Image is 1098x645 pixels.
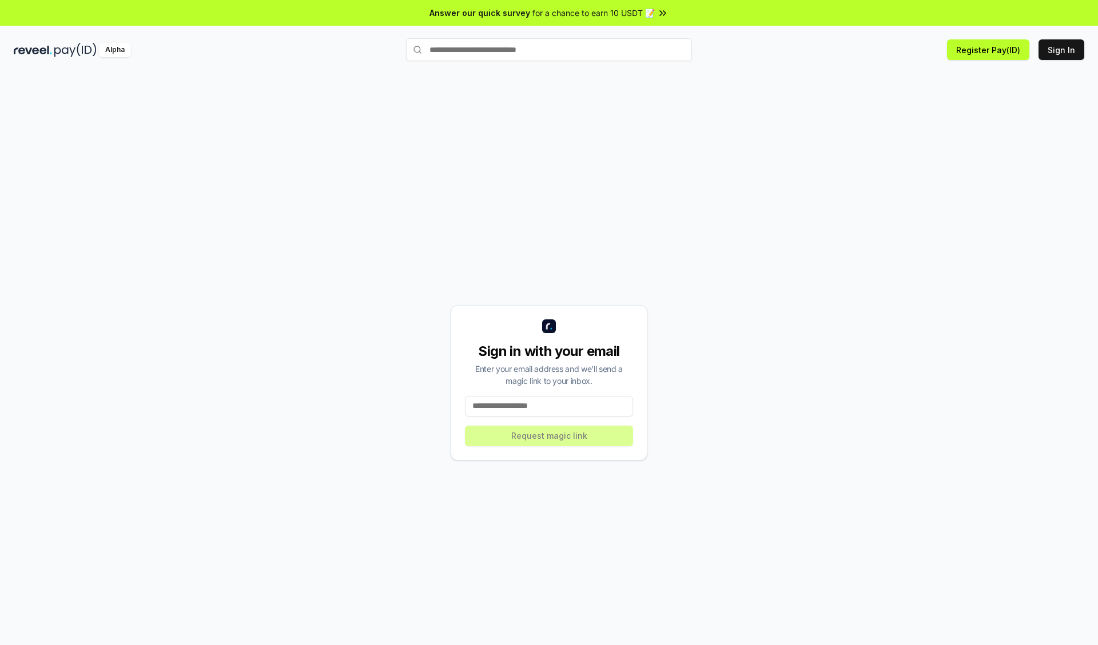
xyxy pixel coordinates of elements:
img: reveel_dark [14,43,52,57]
img: pay_id [54,43,97,57]
div: Alpha [99,43,131,57]
img: logo_small [542,319,556,333]
div: Sign in with your email [465,342,633,360]
button: Register Pay(ID) [947,39,1029,60]
button: Sign In [1039,39,1084,60]
span: Answer our quick survey [429,7,530,19]
div: Enter your email address and we’ll send a magic link to your inbox. [465,363,633,387]
span: for a chance to earn 10 USDT 📝 [532,7,655,19]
